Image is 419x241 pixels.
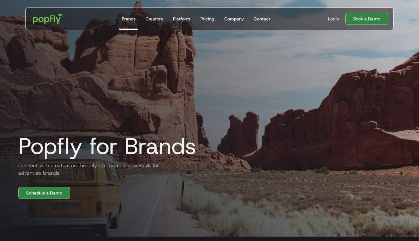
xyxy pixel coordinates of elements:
[28,9,69,28] a: home
[251,8,273,30] a: Contact
[200,16,214,22] div: Pricing
[18,187,70,199] a: Schedule a Demo
[13,162,164,177] h2: Connect with creators on the only platform purpose-built for adventure brands.
[146,16,163,22] div: Creators
[122,16,136,22] div: Brands
[119,8,138,30] a: Brands
[345,13,388,25] a: Book a Demo
[328,16,339,22] div: Login
[222,8,246,30] a: Company
[13,134,196,159] h1: Popfly for Brands
[198,8,217,30] a: Pricing
[224,16,244,22] div: Company
[173,16,190,22] div: Platform
[326,16,342,22] a: Login
[170,8,193,30] a: Platform
[143,8,165,30] a: Creators
[254,16,270,22] div: Contact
